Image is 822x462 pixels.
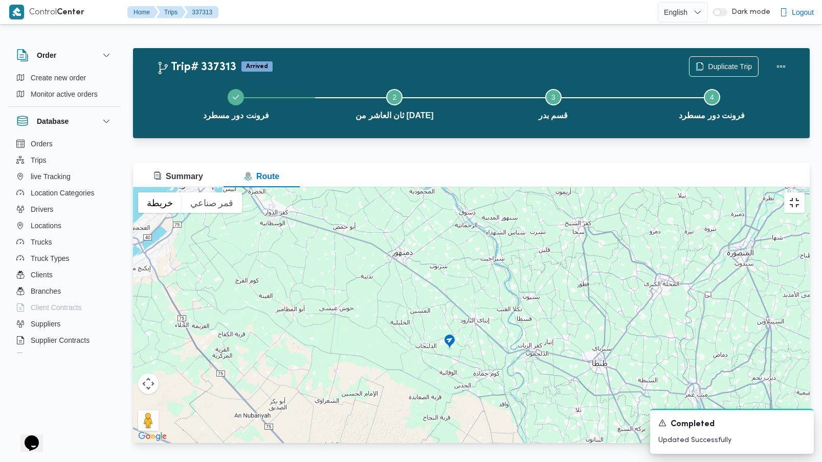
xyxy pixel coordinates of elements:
button: Location Categories [12,185,117,201]
button: فرونت دور مسطرد [633,77,791,130]
span: Locations [31,219,61,232]
b: Arrived [246,63,268,70]
button: ثان العاشر من [DATE] [315,77,474,130]
span: Clients [31,269,53,281]
button: عرض خريطة الشارع [138,192,182,213]
span: Monitor active orders [31,88,98,100]
button: Logout [775,2,818,23]
span: 4 [710,93,714,101]
h3: Order [37,49,56,61]
button: فرونت دور مسطرد [157,77,315,130]
span: Client Contracts [31,301,82,314]
span: Truck Types [31,252,69,265]
span: Logout [792,6,814,18]
button: Actions [771,56,791,77]
span: قسم بدر [539,109,568,122]
span: Branches [31,285,61,297]
button: live Tracking [12,168,117,185]
button: 337313 [184,6,218,18]
button: Database [16,115,113,127]
span: Create new order [31,72,86,84]
button: Devices [12,348,117,365]
div: Notification [658,418,806,431]
button: Suppliers [12,316,117,332]
button: Duplicate Trip [689,56,759,77]
button: Orders [12,136,117,152]
div: Database [8,136,121,357]
button: عناصر التحكّم بطريقة عرض الخريطة [138,373,159,394]
button: Client Contracts [12,299,117,316]
button: Home [127,6,158,18]
a: ‏فتح هذه المنطقة في "خرائط Google" (يؤدي ذلك إلى فتح نافذة جديدة) [136,430,169,443]
img: X8yXhbKr1z7QwAAAABJRU5ErkJggg== [9,5,24,19]
iframe: chat widget [10,421,43,452]
h3: Database [37,115,69,127]
img: Google [136,430,169,443]
span: 3 [551,93,556,101]
span: Duplicate Trip [708,60,752,73]
button: Trips [12,152,117,168]
button: Locations [12,217,117,234]
span: Supplier Contracts [31,334,90,346]
button: Trucks [12,234,117,250]
span: Route [244,172,279,181]
span: فرونت دور مسطرد [679,109,745,122]
button: عرض صور القمر الصناعي [182,192,242,213]
h2: Trip# 337313 [157,61,236,74]
button: تبديل إلى العرض ملء الشاشة [784,192,805,213]
span: Devices [31,350,56,363]
button: Create new order [12,70,117,86]
div: Order [8,70,121,106]
span: فرونت دور مسطرد [203,109,269,122]
button: Truck Types [12,250,117,267]
span: ثان العاشر من [DATE] [356,109,433,122]
span: Location Categories [31,187,95,199]
button: Supplier Contracts [12,332,117,348]
span: Trucks [31,236,52,248]
span: Completed [671,419,715,431]
b: Center [57,9,84,16]
span: Orders [31,138,53,150]
p: Updated Successfully [658,435,806,446]
button: اسحب الدليل على الخريطة لفتح "التجوّل الافتراضي". [138,410,159,431]
span: Arrived [241,61,273,72]
span: Trips [31,154,47,166]
button: Clients [12,267,117,283]
span: Dark mode [727,8,770,16]
button: قسم بدر [474,77,633,130]
span: Drivers [31,203,53,215]
span: 2 [392,93,396,101]
button: Trips [156,6,186,18]
button: Branches [12,283,117,299]
button: Monitor active orders [12,86,117,102]
span: Suppliers [31,318,60,330]
button: Drivers [12,201,117,217]
button: Order [16,49,113,61]
svg: Step 1 is complete [232,93,240,101]
span: live Tracking [31,170,71,183]
span: Summary [153,172,203,181]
